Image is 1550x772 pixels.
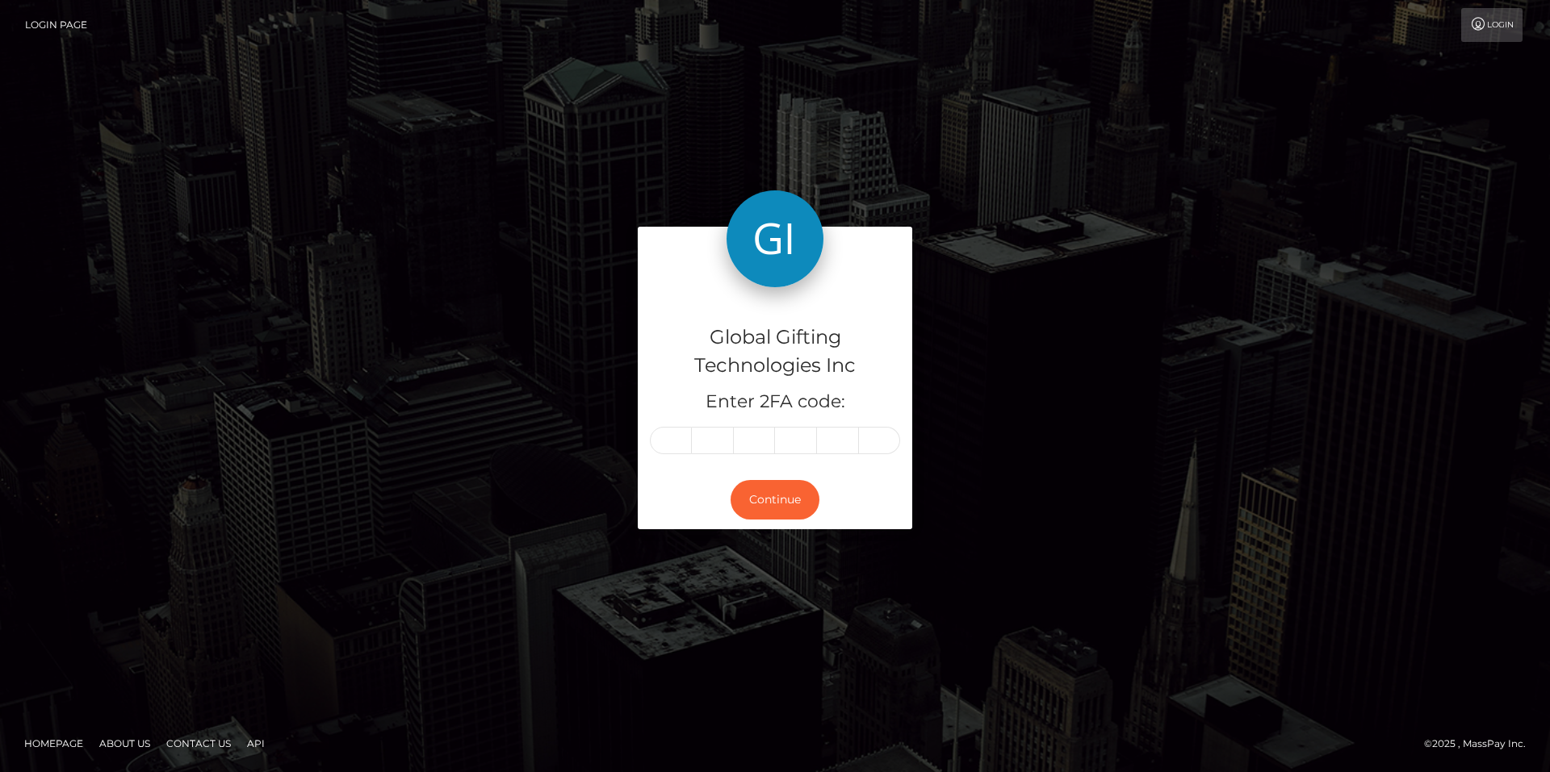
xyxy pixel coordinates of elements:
div: © 2025 , MassPay Inc. [1424,735,1538,753]
a: Contact Us [160,731,237,756]
a: About Us [93,731,157,756]
img: Global Gifting Technologies Inc [727,190,823,287]
h5: Enter 2FA code: [650,390,900,415]
button: Continue [731,480,819,520]
a: Homepage [18,731,90,756]
a: API [241,731,271,756]
h4: Global Gifting Technologies Inc [650,323,900,380]
a: Login Page [25,8,87,42]
a: Login [1461,8,1523,42]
